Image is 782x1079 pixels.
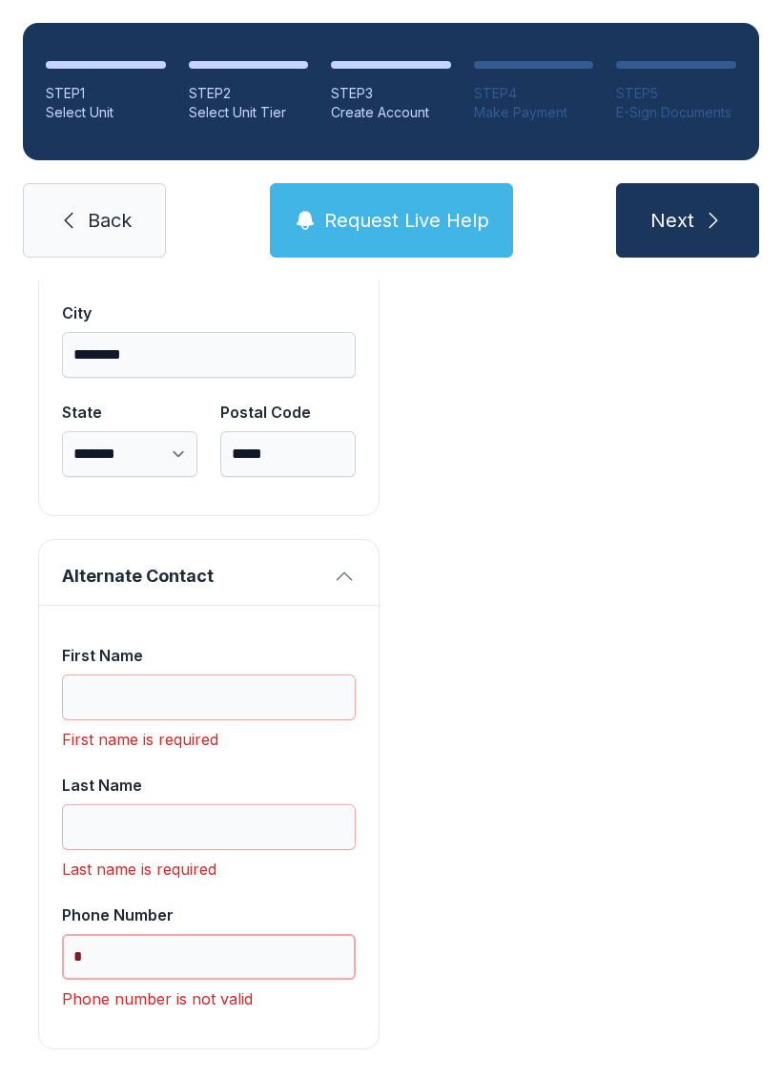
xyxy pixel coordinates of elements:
button: Alternate Contact [39,540,379,605]
div: First Name [62,644,356,667]
div: Make Payment [474,103,594,122]
div: Create Account [331,103,451,122]
div: STEP 1 [46,84,166,103]
span: Back [88,207,132,234]
select: State [62,431,197,477]
input: Phone Number [62,934,356,980]
div: Select Unit Tier [189,103,309,122]
input: City [62,332,356,378]
div: Last name is required [62,858,356,881]
input: Last Name [62,804,356,850]
div: E-Sign Documents [616,103,736,122]
div: STEP 4 [474,84,594,103]
div: Phone Number [62,903,356,926]
div: Select Unit [46,103,166,122]
div: Postal Code [220,401,356,424]
div: STEP 3 [331,84,451,103]
div: STEP 5 [616,84,736,103]
span: Next [650,207,694,234]
div: Last Name [62,774,356,797]
div: First name is required [62,728,356,751]
div: State [62,401,197,424]
span: Request Live Help [324,207,489,234]
input: First Name [62,674,356,720]
span: Alternate Contact [62,563,325,590]
div: Phone number is not valid [62,987,356,1010]
div: STEP 2 [189,84,309,103]
div: City [62,301,356,324]
input: Postal Code [220,431,356,477]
